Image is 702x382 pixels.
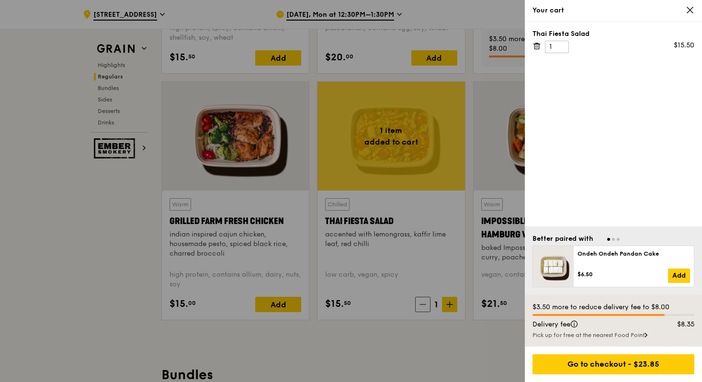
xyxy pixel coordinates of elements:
div: $6.50 [577,270,668,278]
div: Delivery fee [527,320,657,329]
div: Your cart [532,6,694,15]
div: Better paired with [532,234,593,244]
div: $3.50 more to reduce delivery fee to $8.00 [532,303,694,312]
a: Add [668,269,690,283]
div: Ondeh Ondeh Pandan Cake [577,250,690,258]
span: Go to slide 2 [612,238,615,241]
span: Go to slide 1 [607,238,610,241]
div: Pick up for free at the nearest Food Point [532,331,694,339]
span: Go to slide 3 [617,238,620,241]
div: Thai Fiesta Salad [532,29,694,39]
div: $8.35 [657,320,701,329]
div: Go to checkout - $23.85 [532,354,694,374]
div: $15.50 [674,41,694,50]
